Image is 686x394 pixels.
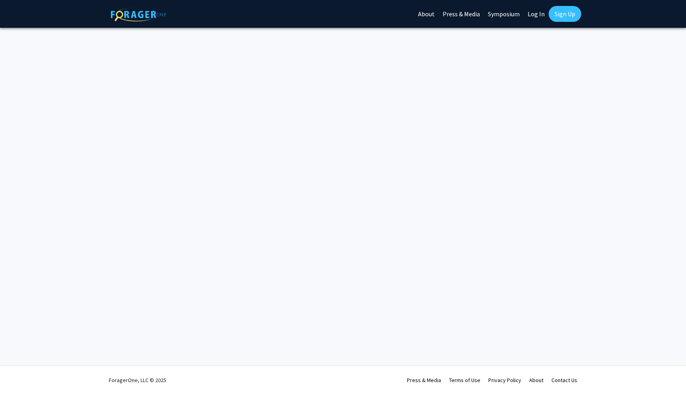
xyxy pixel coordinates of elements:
[529,377,543,384] a: About
[549,6,581,22] a: Sign Up
[407,377,441,384] a: Press & Media
[109,366,166,394] div: ForagerOne, LLC © 2025
[551,377,577,384] a: Contact Us
[488,377,521,384] a: Privacy Policy
[111,8,166,21] img: ForagerOne Logo
[449,377,480,384] a: Terms of Use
